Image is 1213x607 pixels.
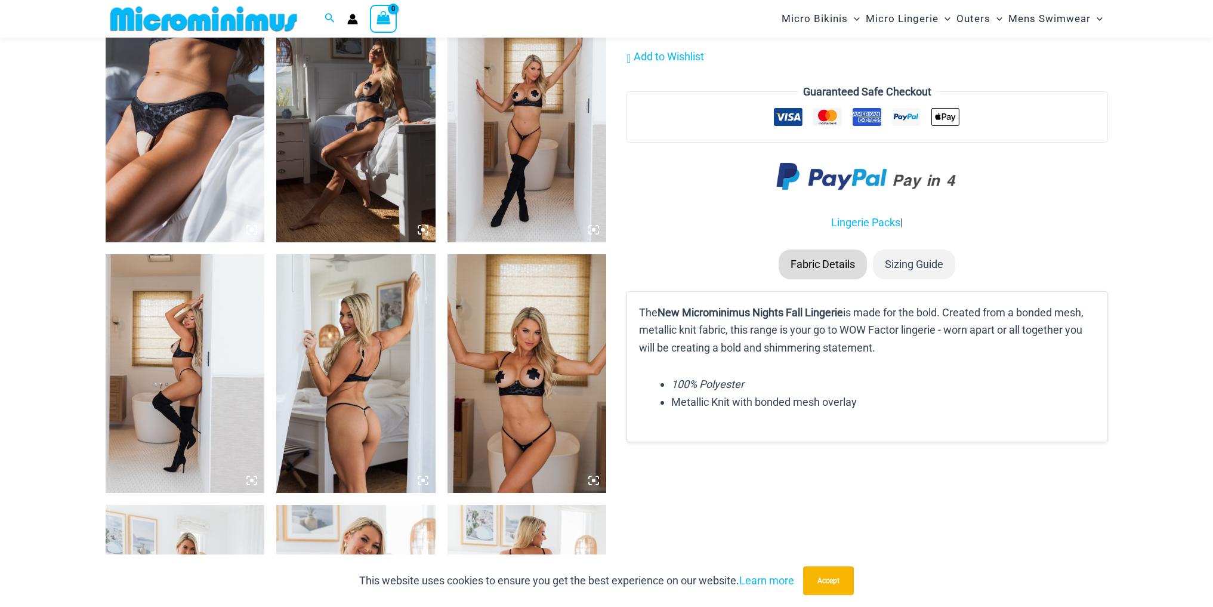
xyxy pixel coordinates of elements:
[447,254,607,493] img: Nights Fall Silver Leopard 1036 Bra 6516 Micro
[779,4,863,34] a: Micro BikinisMenu ToggleMenu Toggle
[106,5,302,32] img: MM SHOP LOGO FLAT
[370,5,397,32] a: View Shopping Cart, empty
[848,4,860,34] span: Menu Toggle
[325,11,335,26] a: Search icon link
[658,306,843,319] b: New Microminimus Nights Fall Lingerie
[739,574,794,587] a: Learn more
[1008,4,1091,34] span: Mens Swimwear
[1005,4,1106,34] a: Mens SwimwearMenu ToggleMenu Toggle
[447,4,607,242] img: Nights Fall Silver Leopard 1036 Bra 6516 Micro
[803,566,854,595] button: Accept
[347,14,358,24] a: Account icon link
[777,2,1108,36] nav: Site Navigation
[782,4,848,34] span: Micro Bikinis
[106,4,265,242] img: Nights Fall Silver Leopard 1036 Bra 6046 Thong
[956,4,990,34] span: Outers
[866,4,939,34] span: Micro Lingerie
[639,304,1095,357] p: The is made for the bold. Created from a bonded mesh, metallic knit fabric, this range is your go...
[990,4,1002,34] span: Menu Toggle
[798,83,936,101] legend: Guaranteed Safe Checkout
[626,214,1107,232] p: |
[276,4,436,242] img: Nights Fall Silver Leopard 1036 Bra 6046 Thong
[939,4,950,34] span: Menu Toggle
[831,216,900,229] a: Lingerie Packs
[671,378,744,390] em: 100% Polyester
[671,393,1095,411] li: Metallic Knit with bonded mesh overlay
[276,254,436,493] img: Nights Fall Silver Leopard 1036 Bra 6516 Micro
[626,48,704,66] a: Add to Wishlist
[873,249,955,279] li: Sizing Guide
[359,572,794,590] p: This website uses cookies to ensure you get the best experience on our website.
[953,4,1005,34] a: OutersMenu ToggleMenu Toggle
[106,254,265,493] img: Nights Fall Silver Leopard 1036 Bra 6516 Micro
[1091,4,1103,34] span: Menu Toggle
[634,50,704,63] span: Add to Wishlist
[863,4,953,34] a: Micro LingerieMenu ToggleMenu Toggle
[779,249,867,279] li: Fabric Details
